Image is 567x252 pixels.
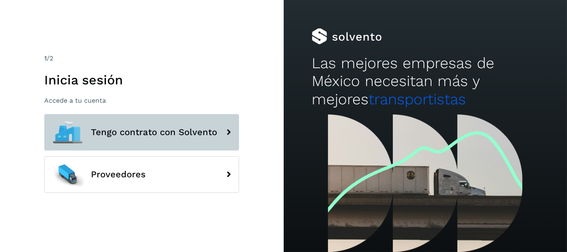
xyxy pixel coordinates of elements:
[44,54,47,62] span: 1
[44,54,239,63] div: /2
[44,72,239,88] h1: Inicia sesión
[91,170,146,179] span: Proveedores
[312,54,539,108] h2: Las mejores empresas de México necesitan más y mejores
[91,127,217,137] span: Tengo contrato con Solvento
[44,156,239,193] button: Proveedores
[369,90,466,108] span: transportistas
[44,97,239,104] p: Accede a tu cuenta
[44,114,239,151] button: Tengo contrato con Solvento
